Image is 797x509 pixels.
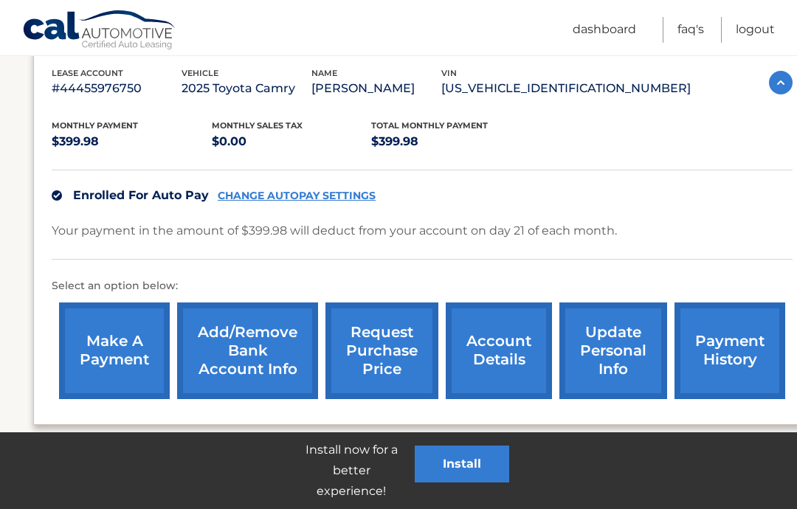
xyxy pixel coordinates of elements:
[52,68,123,78] span: lease account
[415,446,509,482] button: Install
[218,190,376,202] a: CHANGE AUTOPAY SETTINGS
[325,302,438,399] a: request purchase price
[212,120,303,131] span: Monthly sales Tax
[182,78,311,99] p: 2025 Toyota Camry
[769,71,793,94] img: accordion-active.svg
[573,17,636,43] a: Dashboard
[52,131,212,152] p: $399.98
[559,302,667,399] a: update personal info
[52,221,617,241] p: Your payment in the amount of $399.98 will deduct from your account on day 21 of each month.
[177,302,318,399] a: Add/Remove bank account info
[371,120,488,131] span: Total Monthly Payment
[52,190,62,201] img: check.svg
[52,78,182,99] p: #44455976750
[311,68,337,78] span: name
[677,17,704,43] a: FAQ's
[288,440,415,502] p: Install now for a better experience!
[52,277,793,295] p: Select an option below:
[446,302,552,399] a: account details
[182,68,218,78] span: vehicle
[22,10,177,52] a: Cal Automotive
[212,131,372,152] p: $0.00
[371,131,531,152] p: $399.98
[52,120,138,131] span: Monthly Payment
[736,17,775,43] a: Logout
[674,302,785,399] a: payment history
[311,78,441,99] p: [PERSON_NAME]
[441,78,691,99] p: [US_VEHICLE_IDENTIFICATION_NUMBER]
[73,188,209,202] span: Enrolled For Auto Pay
[59,302,170,399] a: make a payment
[441,68,457,78] span: vin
